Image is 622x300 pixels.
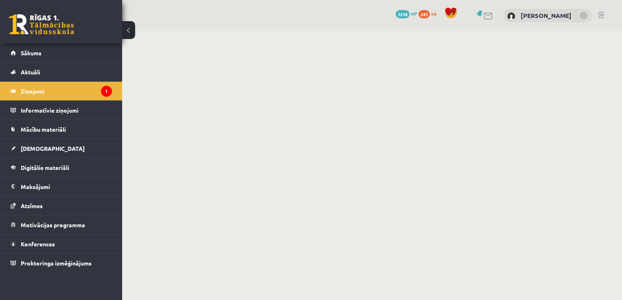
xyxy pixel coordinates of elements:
[11,101,112,120] a: Informatīvie ziņojumi
[101,86,112,97] i: 1
[11,254,112,272] a: Proktoringa izmēģinājums
[21,221,85,228] span: Motivācijas programma
[9,14,74,35] a: Rīgas 1. Tālmācības vidusskola
[21,68,40,76] span: Aktuāli
[21,49,42,57] span: Sākums
[431,10,436,17] span: xp
[11,215,112,234] a: Motivācijas programma
[21,164,69,171] span: Digitālie materiāli
[21,259,92,267] span: Proktoringa izmēģinājums
[21,126,66,133] span: Mācību materiāli
[411,10,417,17] span: mP
[21,202,43,209] span: Atzīmes
[11,196,112,215] a: Atzīmes
[11,63,112,81] a: Aktuāli
[418,10,440,17] a: 243 xp
[21,101,112,120] legend: Informatīvie ziņojumi
[507,12,515,20] img: Paula Svilāne
[21,145,85,152] span: [DEMOGRAPHIC_DATA]
[11,82,112,100] a: Ziņojumi1
[11,177,112,196] a: Maksājumi
[21,82,112,100] legend: Ziņojumi
[396,10,417,17] a: 3258 mP
[11,235,112,253] a: Konferences
[418,10,430,18] span: 243
[11,139,112,158] a: [DEMOGRAPHIC_DATA]
[11,158,112,177] a: Digitālie materiāli
[21,240,55,248] span: Konferences
[21,177,112,196] legend: Maksājumi
[11,120,112,139] a: Mācību materiāli
[396,10,410,18] span: 3258
[11,43,112,62] a: Sākums
[521,11,572,20] a: [PERSON_NAME]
